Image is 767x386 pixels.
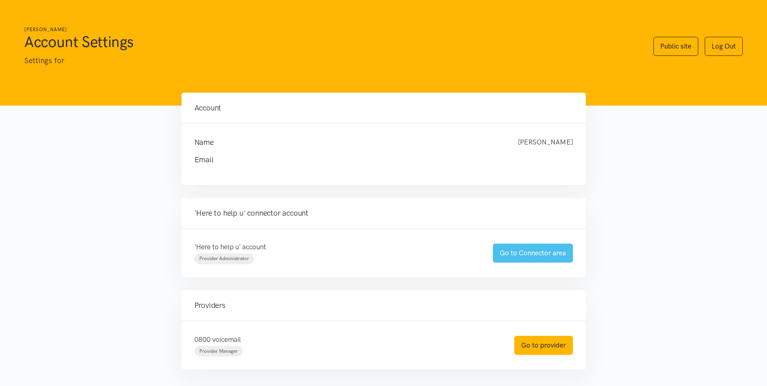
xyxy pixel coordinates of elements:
div: [PERSON_NAME] [510,137,581,148]
h1: Account Settings [24,32,637,51]
a: Public site [653,37,698,56]
h6: [PERSON_NAME] [24,26,637,34]
h4: 'Here to help u' connector account [194,208,573,219]
h4: Providers [194,300,573,311]
a: Go to Connector area [493,244,573,263]
span: Provider Administrator [199,256,249,261]
a: Log Out [705,37,743,56]
h4: Email [194,154,557,165]
p: 'Here to help u' account [194,242,477,252]
a: Go to provider [514,336,573,355]
p: Settings for [24,55,637,67]
h4: Name [194,137,502,148]
p: 0800 voicemail [194,334,498,345]
span: Provider Manager [199,348,238,354]
h4: Account [194,102,573,114]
